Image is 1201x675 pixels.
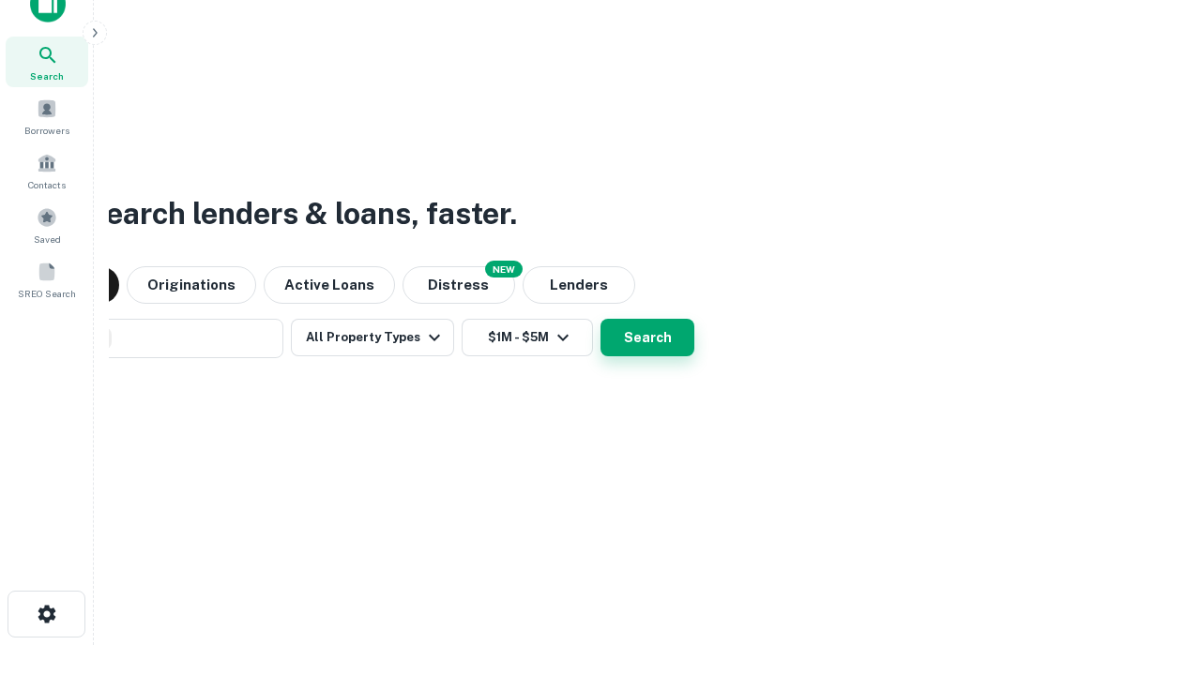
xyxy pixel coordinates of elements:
span: Borrowers [24,123,69,138]
a: Search [6,37,88,87]
span: Contacts [28,177,66,192]
button: Active Loans [264,266,395,304]
button: Search distressed loans with lien and other non-mortgage details. [403,266,515,304]
button: Search [600,319,694,356]
button: All Property Types [291,319,454,356]
span: SREO Search [18,286,76,301]
button: $1M - $5M [462,319,593,356]
iframe: Chat Widget [1107,525,1201,615]
a: Contacts [6,145,88,196]
button: Lenders [523,266,635,304]
span: Saved [34,232,61,247]
a: SREO Search [6,254,88,305]
a: Saved [6,200,88,250]
a: Borrowers [6,91,88,142]
span: Search [30,68,64,83]
div: NEW [485,261,523,277]
button: Originations [127,266,256,304]
h3: Search lenders & loans, faster. [85,191,517,236]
